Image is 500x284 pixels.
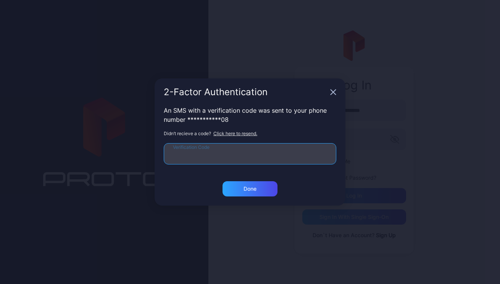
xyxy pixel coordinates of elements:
button: Done [223,181,277,196]
div: 2-Factor Authentication [164,88,327,97]
div: Done [244,186,256,192]
button: Click here to resend. [211,130,260,137]
p: Didn’t recieve a code? [164,130,336,137]
input: Verification Code [164,143,336,164]
p: An SMS with a verification code was sent to your phone number ***********08 [164,106,336,124]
